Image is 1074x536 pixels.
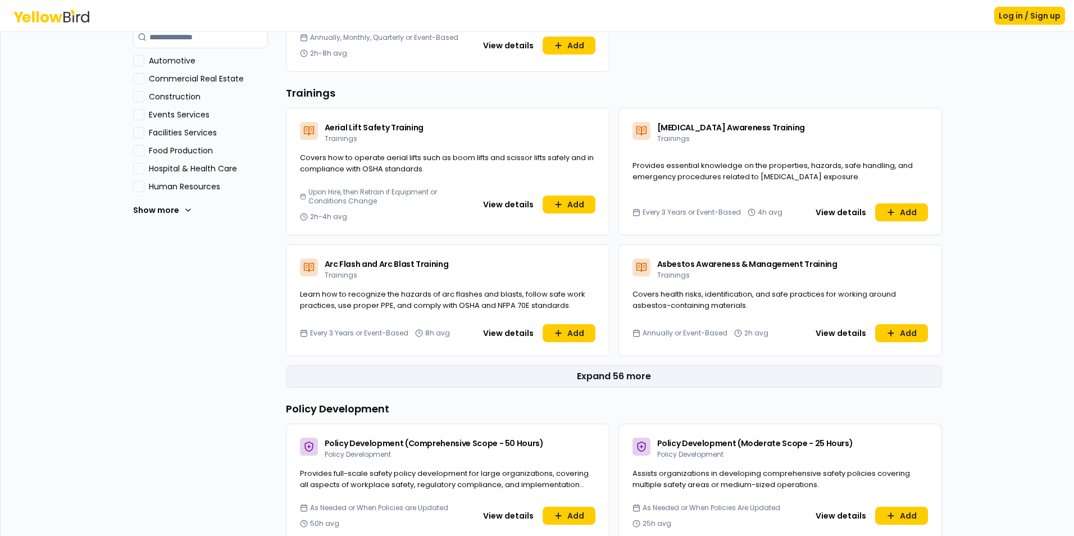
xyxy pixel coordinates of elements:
label: Facilities Services [149,127,268,138]
span: Asbestos Awareness & Management Training [657,258,838,270]
button: Log in / Sign up [994,7,1065,25]
span: Policy Development [325,449,391,459]
button: View details [476,196,540,214]
button: Add [543,507,595,525]
h3: Policy Development [286,401,942,417]
label: Construction [149,91,268,102]
span: Upon Hire, then Retrain if Equipment or Conditions Change [308,188,472,206]
span: Policy Development [657,449,723,459]
span: 2h avg [744,329,768,338]
span: Trainings [657,134,690,143]
span: 50h avg [310,519,339,528]
span: 8h avg [425,329,450,338]
button: Show more [133,199,193,221]
span: Assists organizations in developing comprehensive safety policies covering multiple safety areas ... [632,468,910,490]
button: View details [809,507,873,525]
span: Every 3 Years or Event-Based [310,329,408,338]
span: 2h-8h avg [310,49,347,58]
span: Arc Flash and Arc Blast Training [325,258,449,270]
button: View details [476,507,540,525]
span: 25h avg [643,519,671,528]
button: View details [809,203,873,221]
span: Trainings [325,134,357,143]
span: As Needed or When Policies are Updated [310,503,448,512]
span: 2h-4h avg [310,212,347,221]
div: Industry [133,26,268,230]
button: View details [476,324,540,342]
span: Every 3 Years or Event-Based [643,208,741,217]
span: As Needed or When Policies Are Updated [643,503,780,512]
span: Learn how to recognize the hazards of arc flashes and blasts, follow safe work practices, use pro... [300,289,585,311]
label: Automotive [149,55,268,66]
span: Policy Development (Moderate Scope - 25 Hours) [657,438,853,449]
span: Trainings [325,270,357,280]
button: Add [543,324,595,342]
span: Aerial Lift Safety Training [325,122,424,133]
span: 4h avg [758,208,782,217]
span: Covers how to operate aerial lifts such as boom lifts and scissor lifts safely and in compliance ... [300,152,594,174]
span: Provides full-scale safety policy development for large organizations, covering all aspects of wo... [300,468,589,501]
label: Human Resources [149,181,268,192]
button: Expand 56 more [286,365,942,388]
button: Add [543,37,595,54]
button: Add [543,196,595,214]
span: Covers health risks, identification, and safe practices for working around asbestos-containing ma... [632,289,896,311]
label: Food Production [149,145,268,156]
h3: Trainings [286,85,942,101]
span: Policy Development (Comprehensive Scope - 50 Hours) [325,438,544,449]
span: Annually, Monthly, Quarterly or Event-Based [310,33,458,42]
button: View details [476,37,540,54]
span: Annually or Event-Based [643,329,727,338]
span: [MEDICAL_DATA] Awareness Training [657,122,805,133]
button: Add [875,324,928,342]
button: View details [809,324,873,342]
label: Hospital & Health Care [149,163,268,174]
button: Add [875,507,928,525]
label: Events Services [149,109,268,120]
span: Trainings [657,270,690,280]
span: Provides essential knowledge on the properties, hazards, safe handling, and emergency procedures ... [632,160,913,182]
label: Commercial Real Estate [149,73,268,84]
button: Add [875,203,928,221]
